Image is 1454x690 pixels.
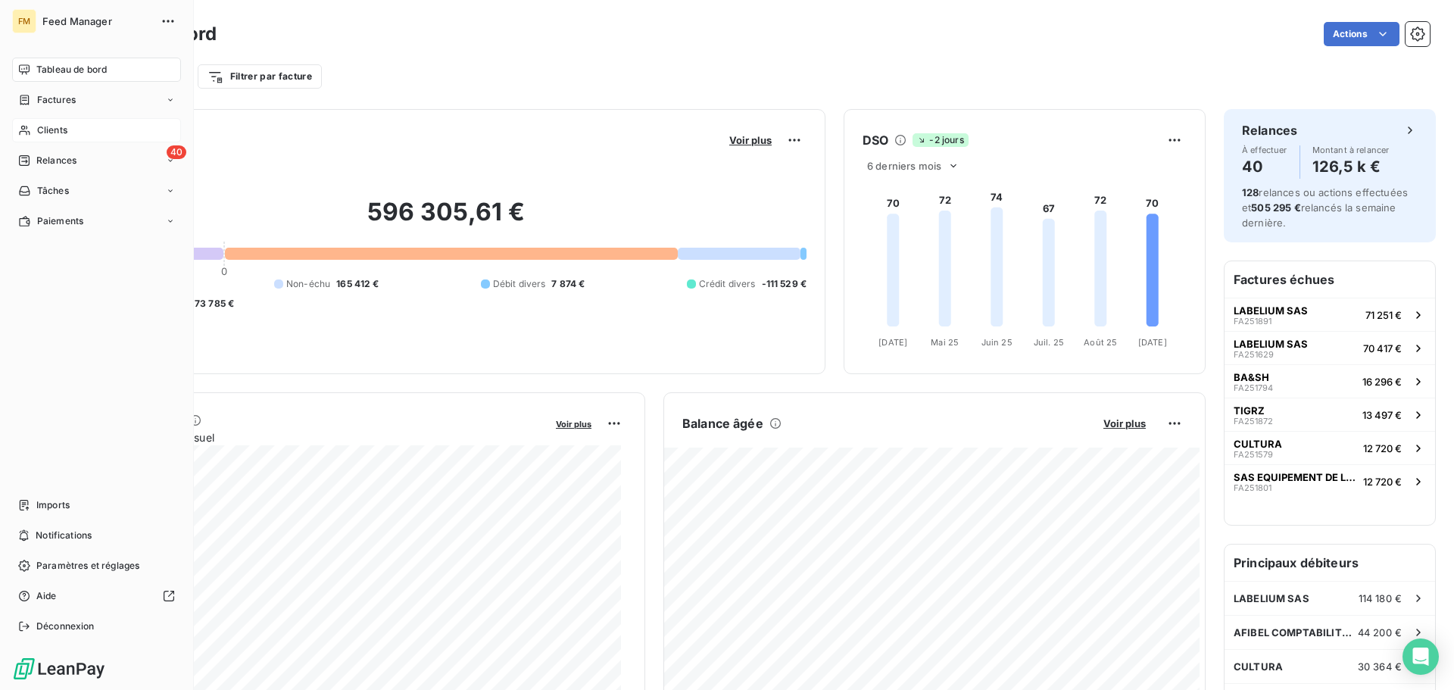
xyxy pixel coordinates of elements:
[1234,338,1308,350] span: LABELIUM SAS
[1234,417,1273,426] span: FA251872
[1234,483,1271,492] span: FA251801
[221,265,227,277] span: 0
[1103,417,1146,429] span: Voir plus
[1242,145,1287,155] span: À effectuer
[981,337,1012,348] tspan: Juin 25
[1138,337,1167,348] tspan: [DATE]
[1234,450,1273,459] span: FA251579
[1225,298,1435,331] button: LABELIUM SASFA25189171 251 €
[1234,438,1282,450] span: CULTURA
[556,419,591,429] span: Voir plus
[1242,186,1408,229] span: relances ou actions effectuées et relancés la semaine dernière.
[878,337,907,348] tspan: [DATE]
[336,277,379,291] span: 165 412 €
[37,214,83,228] span: Paiements
[1225,545,1435,581] h6: Principaux débiteurs
[1234,660,1283,673] span: CULTURA
[286,277,330,291] span: Non-échu
[1324,22,1399,46] button: Actions
[1234,304,1308,317] span: LABELIUM SAS
[1225,364,1435,398] button: BA&SHFA25179416 296 €
[1034,337,1064,348] tspan: Juil. 25
[1242,186,1259,198] span: 128
[198,64,322,89] button: Filtrer par facture
[167,145,186,159] span: 40
[493,277,546,291] span: Débit divers
[36,63,107,76] span: Tableau de bord
[1234,471,1357,483] span: SAS EQUIPEMENT DE LA MAISON
[1234,383,1273,392] span: FA251794
[1363,442,1402,454] span: 12 720 €
[1234,404,1265,417] span: TIGRZ
[1251,201,1300,214] span: 505 295 €
[931,337,959,348] tspan: Mai 25
[1358,660,1402,673] span: 30 364 €
[86,429,545,445] span: Chiffre d'affaires mensuel
[1358,626,1402,638] span: 44 200 €
[86,197,807,242] h2: 596 305,61 €
[1099,417,1150,430] button: Voir plus
[1234,350,1274,359] span: FA251629
[1225,261,1435,298] h6: Factures échues
[36,620,95,633] span: Déconnexion
[42,15,151,27] span: Feed Manager
[12,657,106,681] img: Logo LeanPay
[863,131,888,149] h6: DSO
[1242,121,1297,139] h6: Relances
[1234,626,1358,638] span: AFIBEL COMPTABILITE FOURNISSEURS
[36,589,57,603] span: Aide
[682,414,763,432] h6: Balance âgée
[551,277,585,291] span: 7 874 €
[1225,398,1435,431] button: TIGRZFA25187213 497 €
[1403,638,1439,675] div: Open Intercom Messenger
[1084,337,1117,348] tspan: Août 25
[190,297,234,311] span: -73 785 €
[1363,342,1402,354] span: 70 417 €
[12,9,36,33] div: FM
[37,93,76,107] span: Factures
[1365,309,1402,321] span: 71 251 €
[699,277,756,291] span: Crédit divers
[1362,376,1402,388] span: 16 296 €
[37,123,67,137] span: Clients
[36,559,139,573] span: Paramètres et réglages
[37,184,69,198] span: Tâches
[913,133,968,147] span: -2 jours
[1234,317,1271,326] span: FA251891
[36,154,76,167] span: Relances
[1362,409,1402,421] span: 13 497 €
[1225,464,1435,498] button: SAS EQUIPEMENT DE LA MAISONFA25180112 720 €
[1363,476,1402,488] span: 12 720 €
[867,160,941,172] span: 6 derniers mois
[729,134,772,146] span: Voir plus
[762,277,807,291] span: -111 529 €
[1225,431,1435,464] button: CULTURAFA25157912 720 €
[36,529,92,542] span: Notifications
[1234,371,1269,383] span: BA&SH
[551,417,596,430] button: Voir plus
[1225,331,1435,364] button: LABELIUM SASFA25162970 417 €
[725,133,776,147] button: Voir plus
[36,498,70,512] span: Imports
[1312,155,1390,179] h4: 126,5 k €
[1312,145,1390,155] span: Montant à relancer
[1242,155,1287,179] h4: 40
[1359,592,1402,604] span: 114 180 €
[1234,592,1309,604] span: LABELIUM SAS
[12,584,181,608] a: Aide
